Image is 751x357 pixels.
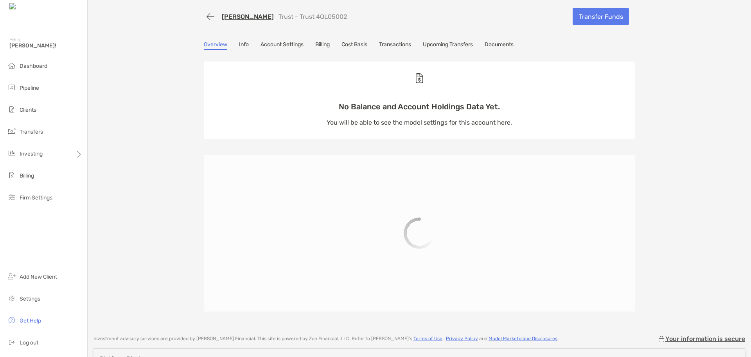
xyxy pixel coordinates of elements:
[9,42,83,49] span: [PERSON_NAME]!
[327,102,512,112] p: No Balance and Account Holdings Data Yet.
[327,118,512,127] p: You will be able to see the model settings for this account here.
[20,295,40,302] span: Settings
[7,294,16,303] img: settings icon
[20,85,39,91] span: Pipeline
[222,13,274,20] a: [PERSON_NAME]
[7,272,16,281] img: add_new_client icon
[413,336,442,341] a: Terms of Use
[20,274,57,280] span: Add New Client
[20,63,47,69] span: Dashboard
[20,107,36,113] span: Clients
[20,172,34,179] span: Billing
[20,194,52,201] span: Firm Settings
[489,336,557,341] a: Model Marketplace Disclosures
[20,339,38,346] span: Log out
[20,317,41,324] span: Get Help
[423,41,473,50] a: Upcoming Transfers
[7,105,16,114] img: clients icon
[93,336,559,342] p: Investment advisory services are provided by [PERSON_NAME] Financial . This site is powered by Zo...
[261,41,304,50] a: Account Settings
[278,13,347,20] p: Trust - Trust 4QL05002
[7,83,16,92] img: pipeline icon
[7,127,16,136] img: transfers icon
[239,41,249,50] a: Info
[341,41,367,50] a: Cost Basis
[7,149,16,158] img: investing icon
[7,170,16,180] img: billing icon
[7,192,16,202] img: firm-settings icon
[315,41,330,50] a: Billing
[7,315,16,325] img: get-help icon
[485,41,514,50] a: Documents
[7,61,16,70] img: dashboard icon
[665,335,745,343] p: Your information is secure
[446,336,478,341] a: Privacy Policy
[573,8,629,25] a: Transfer Funds
[7,337,16,347] img: logout icon
[9,3,43,11] img: Zoe Logo
[379,41,411,50] a: Transactions
[20,129,43,135] span: Transfers
[20,150,43,157] span: Investing
[204,41,227,50] a: Overview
